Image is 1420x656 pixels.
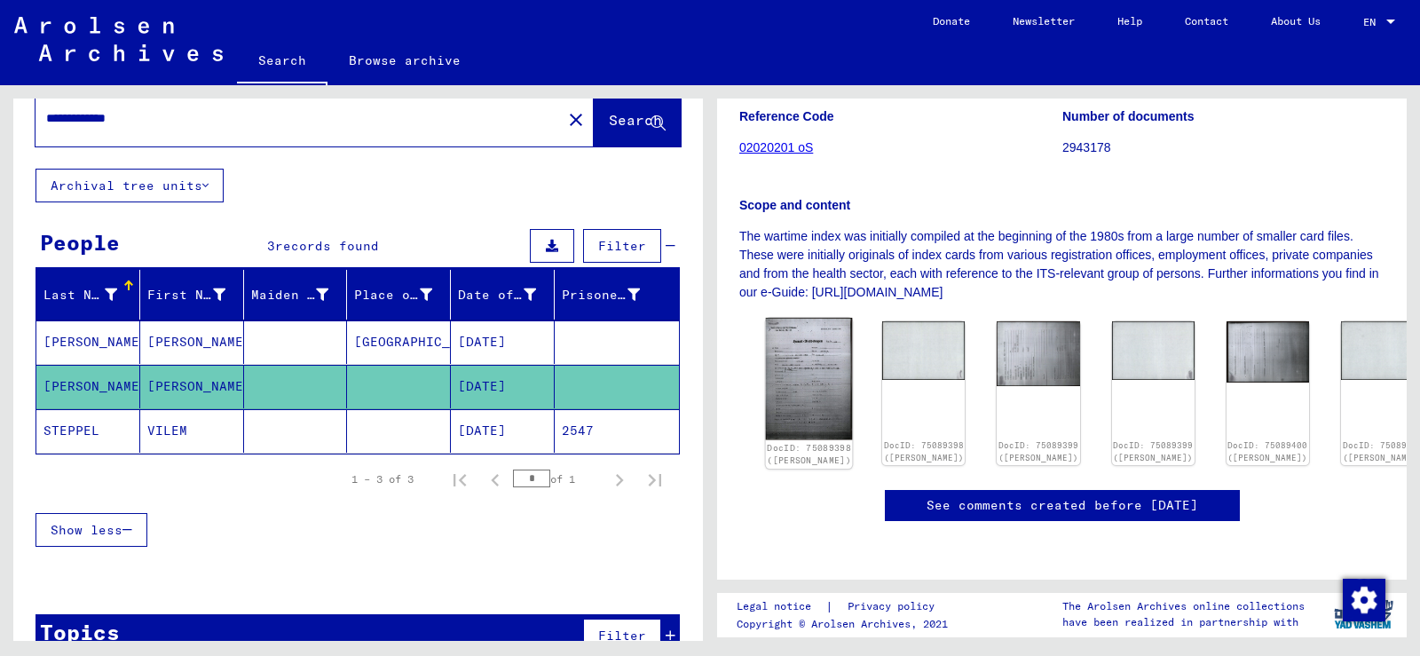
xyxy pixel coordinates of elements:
span: Filter [598,628,646,644]
div: Date of Birth [458,281,558,309]
div: First Name [147,281,248,309]
img: Change consent [1343,579,1385,621]
span: records found [275,238,379,254]
button: Filter [583,619,661,652]
a: Search [237,39,327,85]
img: yv_logo.png [1330,592,1397,636]
b: Number of documents [1062,109,1195,123]
div: of 1 [513,470,602,487]
mat-cell: [PERSON_NAME] [140,320,244,364]
mat-cell: [PERSON_NAME] [36,320,140,364]
button: Last page [637,462,673,497]
img: 002.jpg [1112,321,1195,380]
img: 002.jpg [882,321,965,380]
div: Maiden Name [251,286,329,304]
mat-cell: [DATE] [451,365,555,408]
span: EN [1363,16,1383,28]
button: First page [442,462,477,497]
a: DocID: 75089398 ([PERSON_NAME]) [884,440,964,462]
p: The Arolsen Archives online collections [1062,598,1305,614]
mat-cell: 2547 [555,409,679,453]
mat-icon: close [565,109,587,130]
mat-cell: [DATE] [451,320,555,364]
img: Arolsen_neg.svg [14,17,223,61]
div: Prisoner # [562,286,640,304]
p: 2943178 [1062,138,1384,157]
img: 001.jpg [997,321,1079,386]
mat-cell: STEPPEL [36,409,140,453]
div: Maiden Name [251,281,351,309]
div: | [737,597,956,616]
div: Last Name [43,286,117,304]
b: Reference Code [739,109,834,123]
button: Previous page [477,462,513,497]
div: People [40,226,120,258]
mat-header-cell: Last Name [36,270,140,320]
span: Show less [51,522,122,538]
div: Change consent [1342,578,1384,620]
div: Place of Birth [354,286,432,304]
mat-cell: VILEM [140,409,244,453]
mat-header-cell: Prisoner # [555,270,679,320]
button: Filter [583,229,661,263]
button: Clear [558,101,594,137]
b: Scope and content [739,198,850,212]
mat-cell: [DATE] [451,409,555,453]
mat-header-cell: Date of Birth [451,270,555,320]
a: Browse archive [327,39,482,82]
a: DocID: 75089399 ([PERSON_NAME]) [998,440,1078,462]
div: Place of Birth [354,281,454,309]
mat-cell: [PERSON_NAME] [36,365,140,408]
button: Search [594,91,681,146]
div: Topics [40,616,120,648]
a: Legal notice [737,597,825,616]
p: The wartime index was initially compiled at the beginning of the 1980s from a large number of sma... [739,227,1384,302]
img: 001.jpg [1227,321,1309,382]
mat-cell: [GEOGRAPHIC_DATA] [347,320,451,364]
div: Prisoner # [562,281,662,309]
div: Last Name [43,281,139,309]
span: Filter [598,238,646,254]
span: 3 [267,238,275,254]
mat-header-cell: First Name [140,270,244,320]
div: 1 – 3 of 3 [351,471,414,487]
a: DocID: 75089399 ([PERSON_NAME]) [1113,440,1193,462]
p: Copyright © Arolsen Archives, 2021 [737,616,956,632]
a: Privacy policy [833,597,956,616]
div: Date of Birth [458,286,536,304]
button: Next page [602,462,637,497]
a: DocID: 75089400 ([PERSON_NAME]) [1227,440,1307,462]
span: Search [609,111,662,129]
mat-cell: [PERSON_NAME] [140,365,244,408]
div: First Name [147,286,225,304]
mat-header-cell: Place of Birth [347,270,451,320]
mat-header-cell: Maiden Name [244,270,348,320]
a: DocID: 75089398 ([PERSON_NAME]) [767,443,851,466]
a: 02020201 oS [739,140,813,154]
button: Archival tree units [35,169,224,202]
button: Show less [35,513,147,547]
a: See comments created before [DATE] [927,496,1198,515]
img: 001.jpg [766,318,853,440]
p: have been realized in partnership with [1062,614,1305,630]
